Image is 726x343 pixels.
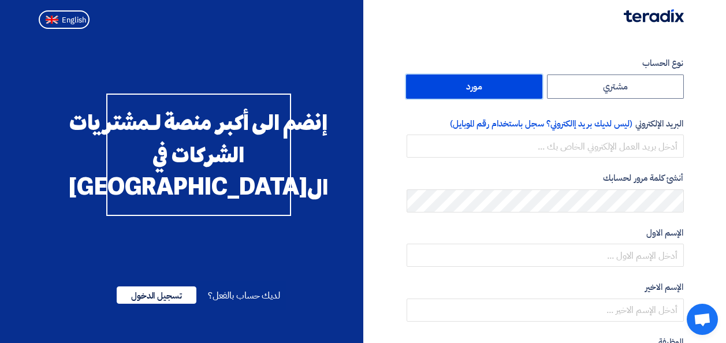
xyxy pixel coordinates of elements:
[407,244,684,267] input: أدخل الإسم الاول ...
[624,9,684,23] img: Teradix logo
[106,94,291,216] div: إنضم الى أكبر منصة لـمشتريات الشركات في ال[GEOGRAPHIC_DATA]
[117,289,196,303] a: تسجيل الدخول
[406,74,543,99] label: مورد
[407,226,684,240] label: الإسم الاول
[407,117,684,131] label: البريد الإلكتروني
[407,57,684,70] label: نوع الحساب
[450,117,633,130] span: (ليس لديك بريد إالكتروني؟ سجل باستخدام رقم الموبايل)
[407,135,684,158] input: أدخل بريد العمل الإلكتروني الخاص بك ...
[39,10,90,29] button: English
[46,16,58,24] img: en-US.png
[547,74,684,99] label: مشتري
[407,171,684,185] label: أنشئ كلمة مرور لحسابك
[117,286,196,304] span: تسجيل الدخول
[208,289,280,303] span: لديك حساب بالفعل؟
[687,304,718,335] a: Open chat
[62,16,86,24] span: English
[407,299,684,322] input: أدخل الإسم الاخير ...
[407,281,684,294] label: الإسم الاخير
